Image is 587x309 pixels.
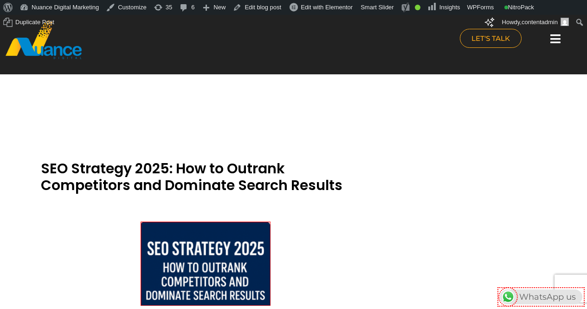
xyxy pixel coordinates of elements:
[15,15,54,30] span: Duplicate Post
[471,35,510,42] span: LET'S TALK
[301,4,353,11] span: Edit with Elementor
[415,5,420,10] div: Good
[5,20,289,60] a: nuance-qatar_logo
[460,29,522,48] a: LET'S TALK
[499,15,573,30] a: Howdy,
[500,292,582,302] a: WhatsAppWhatsApp us
[41,160,370,194] h2: SEO Strategy 2025: How to Outrank Competitors and Dominate Search Results
[5,20,83,60] img: nuance-qatar_logo
[500,289,582,304] div: WhatsApp us
[501,289,516,304] img: WhatsApp
[522,19,558,26] span: contentadmin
